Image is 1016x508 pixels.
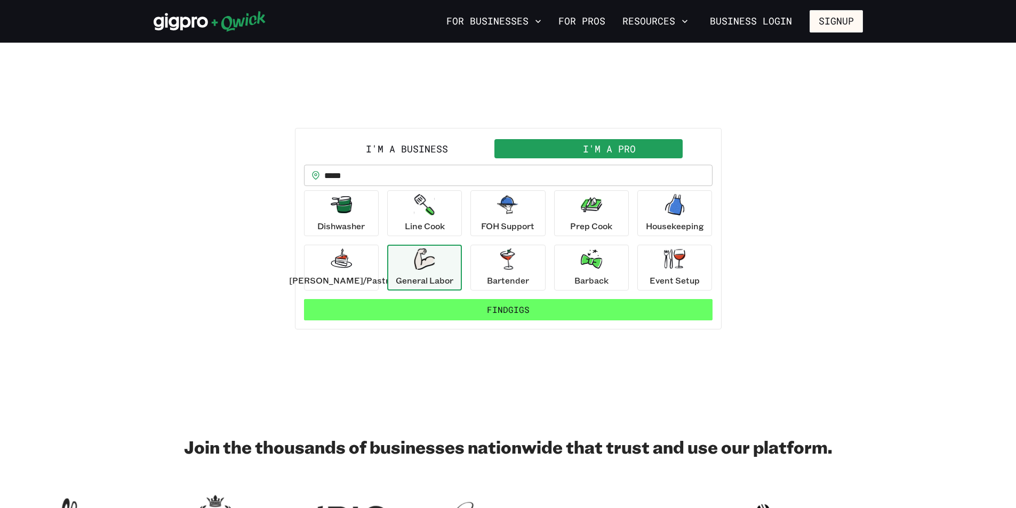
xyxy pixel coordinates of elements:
button: FOH Support [470,190,545,236]
p: Line Cook [405,220,445,232]
button: General Labor [387,245,462,291]
button: Signup [810,10,863,33]
p: Prep Cook [570,220,612,232]
button: For Businesses [442,12,546,30]
button: [PERSON_NAME]/Pastry [304,245,379,291]
button: I'm a Business [306,139,508,158]
button: FindGigs [304,299,713,320]
p: Bartender [487,274,529,287]
button: Housekeeping [637,190,712,236]
button: Bartender [470,245,545,291]
a: Business Login [701,10,801,33]
button: Dishwasher [304,190,379,236]
p: FOH Support [481,220,534,232]
p: Barback [574,274,609,287]
button: Barback [554,245,629,291]
h2: Join the thousands of businesses nationwide that trust and use our platform. [154,436,863,457]
button: Resources [618,12,692,30]
p: General Labor [396,274,453,287]
button: I'm a Pro [508,139,710,158]
p: Dishwasher [317,220,365,232]
button: Prep Cook [554,190,629,236]
p: [PERSON_NAME]/Pastry [289,274,394,287]
button: Line Cook [387,190,462,236]
p: Housekeeping [646,220,704,232]
p: Event Setup [650,274,700,287]
button: Event Setup [637,245,712,291]
h2: PICK UP A SHIFT! [295,96,722,117]
a: For Pros [554,12,610,30]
